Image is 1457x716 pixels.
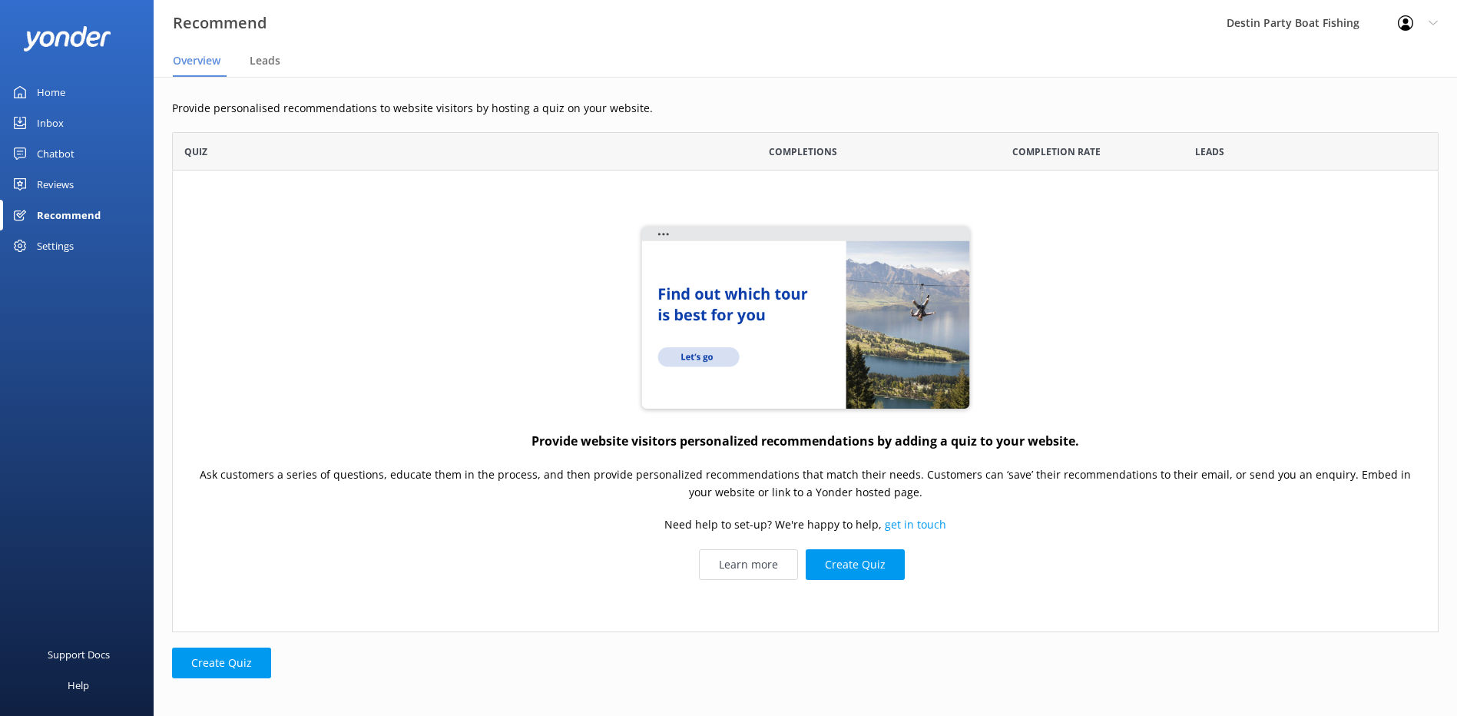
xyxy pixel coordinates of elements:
[664,517,946,534] p: Need help to set-up? We're happy to help,
[184,144,207,159] span: Quiz
[769,144,837,159] span: Completions
[173,11,267,35] h3: Recommend
[172,100,1439,117] p: Provide personalised recommendations to website visitors by hosting a quiz on your website.
[531,432,1079,452] h4: Provide website visitors personalized recommendations by adding a quiz to your website.
[37,77,65,108] div: Home
[637,223,975,415] img: quiz-website...
[885,518,946,532] a: get in touch
[37,200,101,230] div: Recommend
[1012,144,1101,159] span: Completion Rate
[37,138,75,169] div: Chatbot
[37,108,64,138] div: Inbox
[250,53,280,68] span: Leads
[37,169,74,200] div: Reviews
[1195,144,1224,159] span: Leads
[806,549,905,580] button: Create Quiz
[173,53,220,68] span: Overview
[68,670,89,701] div: Help
[23,26,111,51] img: yonder-white-logo.png
[188,467,1422,502] p: Ask customers a series of questions, educate them in the process, and then provide personalized r...
[699,549,798,580] a: Learn more
[37,230,74,261] div: Settings
[48,639,110,670] div: Support Docs
[172,648,271,678] button: Create Quiz
[172,171,1439,631] div: grid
